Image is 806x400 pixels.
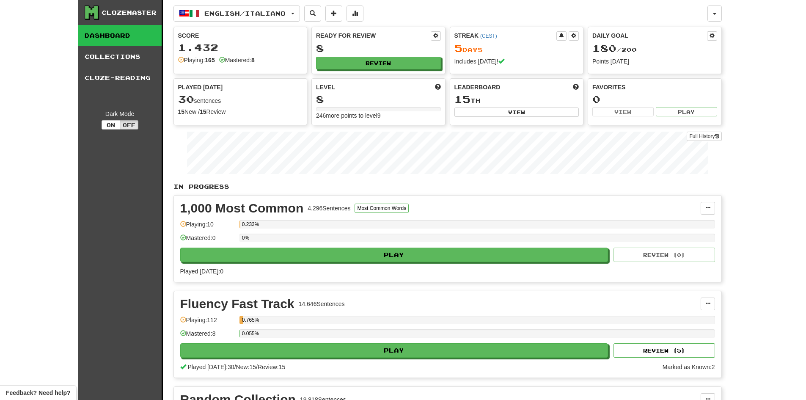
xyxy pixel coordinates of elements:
div: Playing: [178,56,215,64]
div: sentences [178,94,303,105]
div: Mastered: [219,56,255,64]
button: Review (5) [613,343,715,358]
div: 8 [316,43,441,54]
button: View [592,107,654,116]
div: Mastered: 0 [180,234,235,248]
span: Played [DATE]: 0 [180,268,223,275]
span: Played [DATE] [178,83,223,91]
div: 14.646 Sentences [299,300,345,308]
span: / [234,364,236,370]
div: 246 more points to level 9 [316,111,441,120]
a: Full History [687,132,721,141]
div: 8 [316,94,441,105]
div: Playing: 10 [180,220,235,234]
button: More stats [347,6,363,22]
a: Collections [78,46,162,67]
span: 30 [178,93,194,105]
div: Playing: 112 [180,316,235,330]
strong: 8 [251,57,255,63]
span: 15 [454,93,470,105]
span: Leaderboard [454,83,501,91]
span: Score more points to level up [435,83,441,91]
span: English / Italiano [204,10,286,17]
div: New / Review [178,108,303,116]
div: Daily Goal [592,31,707,41]
span: Review: 15 [258,364,285,370]
button: Play [180,343,608,358]
button: Search sentences [304,6,321,22]
span: Open feedback widget [6,389,70,397]
button: Off [120,120,138,130]
a: (CEST) [480,33,497,39]
div: 1.432 [178,42,303,53]
div: Favorites [592,83,717,91]
div: Dark Mode [85,110,155,118]
p: In Progress [173,182,722,191]
span: New: 15 [236,364,256,370]
button: On [102,120,120,130]
div: 0 [592,94,717,105]
button: Review (0) [613,248,715,262]
div: Points [DATE] [592,57,717,66]
a: Cloze-Reading [78,67,162,88]
button: Most Common Words [355,204,409,213]
a: Dashboard [78,25,162,46]
strong: 165 [205,57,215,63]
strong: 15 [178,108,185,115]
div: Mastered: 8 [180,329,235,343]
div: Ready for Review [316,31,431,40]
strong: 15 [200,108,206,115]
div: Clozemaster [102,8,157,17]
button: Play [656,107,717,116]
span: Level [316,83,335,91]
span: 5 [454,42,462,54]
div: 0.765% [242,316,243,324]
div: 1,000 Most Common [180,202,304,215]
button: View [454,108,579,117]
div: Fluency Fast Track [180,298,294,310]
button: Add sentence to collection [325,6,342,22]
span: 180 [592,42,616,54]
button: English/Italiano [173,6,300,22]
div: Streak [454,31,557,40]
button: Review [316,57,441,69]
div: Day s [454,43,579,54]
div: 4.296 Sentences [308,204,350,212]
div: Marked as Known: 2 [663,363,715,371]
div: th [454,94,579,105]
span: / [256,364,258,370]
span: / 200 [592,46,637,53]
span: This week in points, UTC [573,83,579,91]
div: Score [178,31,303,40]
button: Play [180,248,608,262]
span: Played [DATE]: 30 [187,364,234,370]
div: Includes [DATE]! [454,57,579,66]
